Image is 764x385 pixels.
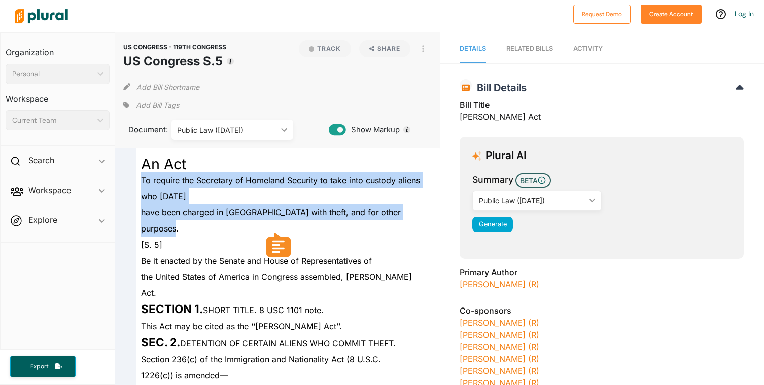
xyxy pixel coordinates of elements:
[226,57,235,66] div: Tooltip anchor
[355,40,415,57] button: Share
[460,304,744,317] h3: Co-sponsors
[402,125,411,134] div: Tooltip anchor
[177,125,277,135] div: Public Law ([DATE])
[641,8,702,19] a: Create Account
[141,272,412,298] span: the United States of America in Congress assembled, [PERSON_NAME] Act.
[460,266,744,278] h3: Primary Author
[515,173,551,188] span: BETA
[141,305,324,315] span: SHORT TITLE. 8 USC 1101 note.
[641,5,702,24] button: Create Account
[141,354,381,364] span: Section 236(c) of the Immigration and Nationality Act (8 U.S.C.
[123,98,179,113] div: Add tags
[573,5,631,24] button: Request Demo
[141,207,401,234] span: have been charged in [GEOGRAPHIC_DATA] with theft, and for other purposes.
[12,69,93,80] div: Personal
[346,124,400,135] span: Show Markup
[460,366,539,376] a: [PERSON_NAME] (R)
[6,38,110,60] h3: Organization
[141,338,396,348] span: DETENTION OF CERTAIN ALIENS WHO COMMIT THEFT.
[141,155,186,173] span: An Act
[123,52,226,70] h1: US Congress S.5
[506,44,553,53] div: RELATED BILLS
[573,35,603,63] a: Activity
[136,100,179,110] span: Add Bill Tags
[141,175,420,201] span: To require the Secretary of Homeland Security to take into custody aliens who [DATE]
[472,217,513,232] button: Generate
[479,195,585,206] div: Public Law ([DATE])
[23,362,55,371] span: Export
[136,79,199,95] button: Add Bill Shortname
[735,9,754,18] a: Log In
[141,302,203,316] strong: SECTION 1.
[359,40,411,57] button: Share
[123,124,159,135] span: Document:
[573,45,603,52] span: Activity
[141,321,342,331] span: This Act may be cited as the ‘‘[PERSON_NAME] Act’’.
[460,279,539,289] a: [PERSON_NAME] (R)
[123,43,226,51] span: US CONGRESS - 119TH CONGRESS
[485,149,527,162] h3: Plural AI
[460,318,539,328] a: [PERSON_NAME] (R)
[460,99,744,111] h3: Bill Title
[10,356,76,377] button: Export
[472,82,527,94] span: Bill Details
[479,220,507,228] span: Generate
[12,115,93,126] div: Current Team
[141,240,162,250] span: [S. 5]
[460,99,744,129] div: [PERSON_NAME] Act
[460,45,486,52] span: Details
[573,8,631,19] a: Request Demo
[299,40,351,57] button: Track
[141,335,180,349] strong: SEC. 2.
[141,256,372,266] span: Be it enacted by the Senate and House of Representatives of
[141,370,228,380] span: 1226(c)) is amended—
[460,330,539,340] a: [PERSON_NAME] (R)
[460,354,539,364] a: [PERSON_NAME] (R)
[506,35,553,63] a: RELATED BILLS
[6,84,110,106] h3: Workspace
[472,173,513,186] h3: Summary
[460,35,486,63] a: Details
[28,155,54,166] h2: Search
[460,342,539,352] a: [PERSON_NAME] (R)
